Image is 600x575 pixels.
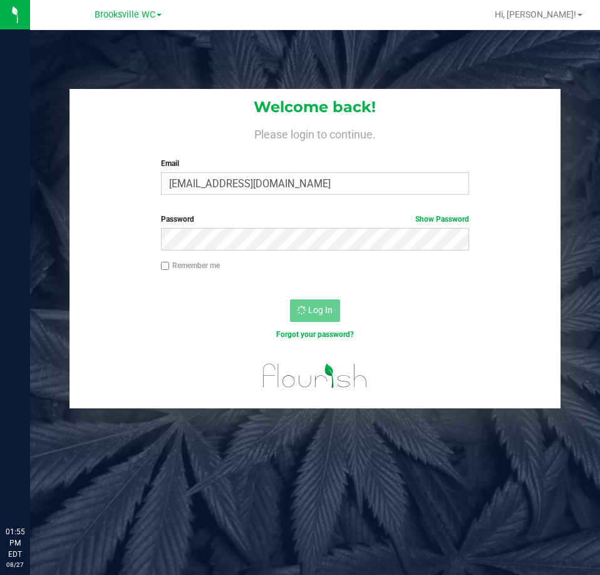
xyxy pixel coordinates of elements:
h1: Welcome back! [70,99,560,115]
span: Log In [308,305,333,315]
img: flourish_logo.svg [254,353,376,398]
span: Password [161,215,194,224]
button: Log In [290,299,340,322]
span: Brooksville WC [95,9,155,20]
p: 01:55 PM EDT [6,526,24,560]
label: Email [161,158,469,169]
h4: Please login to continue. [70,125,560,140]
label: Remember me [161,260,220,271]
a: Show Password [415,215,469,224]
span: Hi, [PERSON_NAME]! [495,9,576,19]
p: 08/27 [6,560,24,569]
input: Remember me [161,262,170,271]
a: Forgot your password? [276,330,354,339]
